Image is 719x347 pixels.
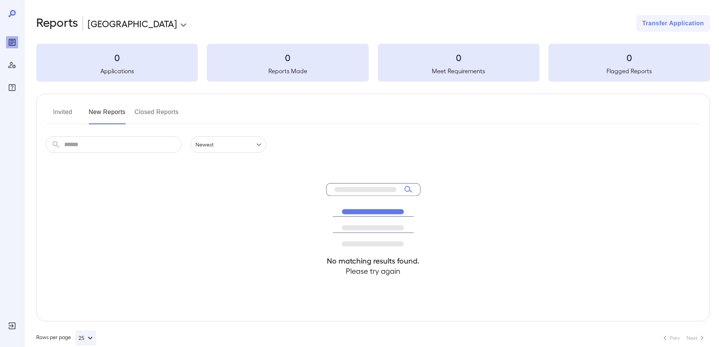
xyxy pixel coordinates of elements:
div: Manage Users [6,59,18,71]
div: FAQ [6,82,18,94]
button: Invited [46,106,80,124]
nav: pagination navigation [657,332,710,344]
button: 25 [75,330,96,345]
p: [GEOGRAPHIC_DATA] [88,17,177,29]
h5: Meet Requirements [378,66,539,76]
h5: Flagged Reports [548,66,710,76]
h5: Reports Made [207,66,368,76]
h3: 0 [207,51,368,63]
button: New Reports [89,106,126,124]
h2: Reports [36,15,78,32]
div: Reports [6,36,18,48]
div: Log Out [6,320,18,332]
h3: 0 [36,51,198,63]
h5: Applications [36,66,198,76]
div: Rows per page [36,330,96,345]
h3: 0 [548,51,710,63]
div: Newest [191,136,266,153]
button: Transfer Application [636,15,710,32]
button: Closed Reports [135,106,179,124]
summary: 0Applications0Reports Made0Meet Requirements0Flagged Reports [36,44,710,82]
h4: Please try again [326,266,420,276]
h4: No matching results found. [326,256,420,266]
h3: 0 [378,51,539,63]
